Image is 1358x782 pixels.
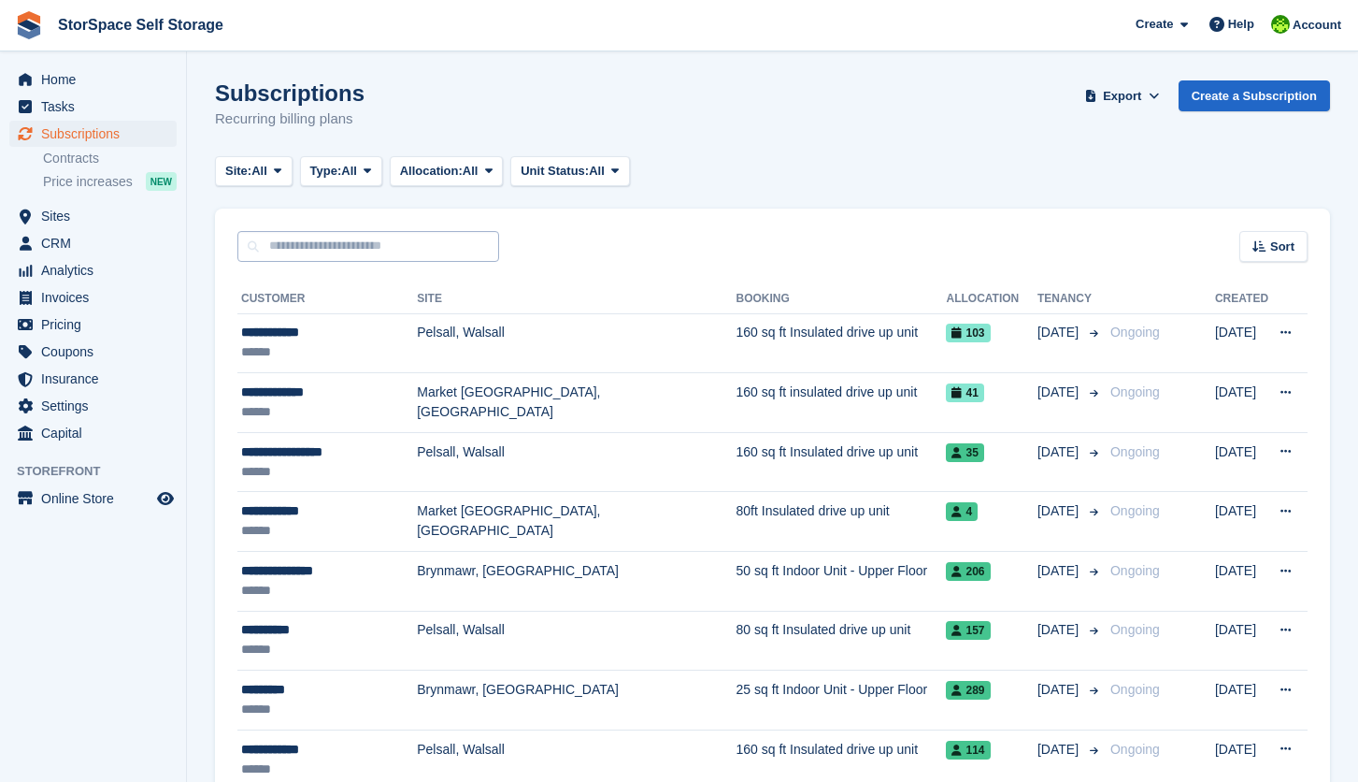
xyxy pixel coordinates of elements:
span: All [251,162,267,181]
button: Type: All [300,156,382,187]
td: Pelsall, Walsall [417,432,736,492]
span: Allocation: [400,162,463,181]
span: All [463,162,479,181]
td: 160 sq ft Insulated drive up unit [736,313,947,373]
span: Export [1103,87,1141,106]
span: [DATE] [1037,680,1082,700]
th: Site [417,284,736,314]
th: Booking [736,284,947,314]
span: Coupons [41,339,153,365]
td: Market [GEOGRAPHIC_DATA], [GEOGRAPHIC_DATA] [417,373,736,433]
td: [DATE] [1215,611,1268,671]
a: menu [9,339,177,365]
button: Export [1081,80,1164,111]
span: 4 [946,502,978,521]
span: 35 [946,443,983,462]
a: menu [9,311,177,338]
span: 206 [946,562,990,581]
td: 80 sq ft Insulated drive up unit [736,611,947,671]
span: Pricing [41,311,153,338]
span: Ongoing [1110,325,1160,340]
a: menu [9,203,177,229]
td: [DATE] [1215,552,1268,612]
span: CRM [41,230,153,256]
span: Sort [1270,238,1294,256]
a: Price increases NEW [43,171,177,192]
span: 103 [946,324,990,342]
span: Account [1293,16,1341,35]
td: [DATE] [1215,432,1268,492]
span: All [589,162,605,181]
a: menu [9,420,177,446]
span: Ongoing [1110,503,1160,518]
a: Contracts [43,150,177,167]
p: Recurring billing plans [215,109,365,130]
span: Ongoing [1110,622,1160,637]
th: Allocation [946,284,1036,314]
a: menu [9,94,177,120]
span: Capital [41,420,153,446]
span: [DATE] [1037,442,1082,462]
span: [DATE] [1037,501,1082,521]
td: 160 sq ft Insulated drive up unit [736,432,947,492]
td: Pelsall, Walsall [417,611,736,671]
td: 50 sq ft Indoor Unit - Upper Floor [736,552,947,612]
a: menu [9,66,177,93]
span: Create [1136,15,1173,34]
span: 289 [946,681,990,700]
span: Settings [41,393,153,419]
button: Site: All [215,156,293,187]
span: Ongoing [1110,384,1160,399]
td: Brynmawr, [GEOGRAPHIC_DATA] [417,552,736,612]
th: Tenancy [1037,284,1103,314]
button: Unit Status: All [510,156,629,187]
span: [DATE] [1037,620,1082,640]
span: Ongoing [1110,444,1160,459]
td: Brynmawr, [GEOGRAPHIC_DATA] [417,671,736,731]
td: [DATE] [1215,671,1268,731]
td: Pelsall, Walsall [417,313,736,373]
span: Type: [310,162,342,181]
td: 25 sq ft Indoor Unit - Upper Floor [736,671,947,731]
a: menu [9,366,177,392]
td: 160 sq ft insulated drive up unit [736,373,947,433]
span: Site: [225,162,251,181]
a: menu [9,257,177,283]
span: [DATE] [1037,383,1082,402]
td: 80ft Insulated drive up unit [736,492,947,552]
span: Storefront [17,462,186,481]
span: Ongoing [1110,742,1160,757]
th: Customer [237,284,417,314]
span: Home [41,66,153,93]
a: menu [9,230,177,256]
a: menu [9,284,177,311]
span: Analytics [41,257,153,283]
span: Sites [41,203,153,229]
td: [DATE] [1215,313,1268,373]
a: menu [9,485,177,512]
span: [DATE] [1037,561,1082,581]
span: Subscriptions [41,121,153,147]
span: Online Store [41,485,153,512]
a: Create a Subscription [1179,80,1330,111]
span: Tasks [41,94,153,120]
a: StorSpace Self Storage [50,9,231,40]
button: Allocation: All [390,156,504,187]
img: paul catt [1271,15,1290,34]
span: 157 [946,621,990,640]
span: Ongoing [1110,682,1160,697]
span: Ongoing [1110,563,1160,578]
span: 41 [946,384,983,402]
span: 114 [946,741,990,760]
th: Created [1215,284,1268,314]
span: [DATE] [1037,740,1082,760]
td: [DATE] [1215,492,1268,552]
span: Invoices [41,284,153,311]
span: Help [1228,15,1254,34]
td: [DATE] [1215,373,1268,433]
a: Preview store [154,487,177,510]
img: stora-icon-8386f47178a22dfd0bd8f6a31ec36ba5ce8667c1dd55bd0f319d3a0aa187defe.svg [15,11,43,39]
span: All [341,162,357,181]
a: menu [9,393,177,419]
span: Price increases [43,173,133,191]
